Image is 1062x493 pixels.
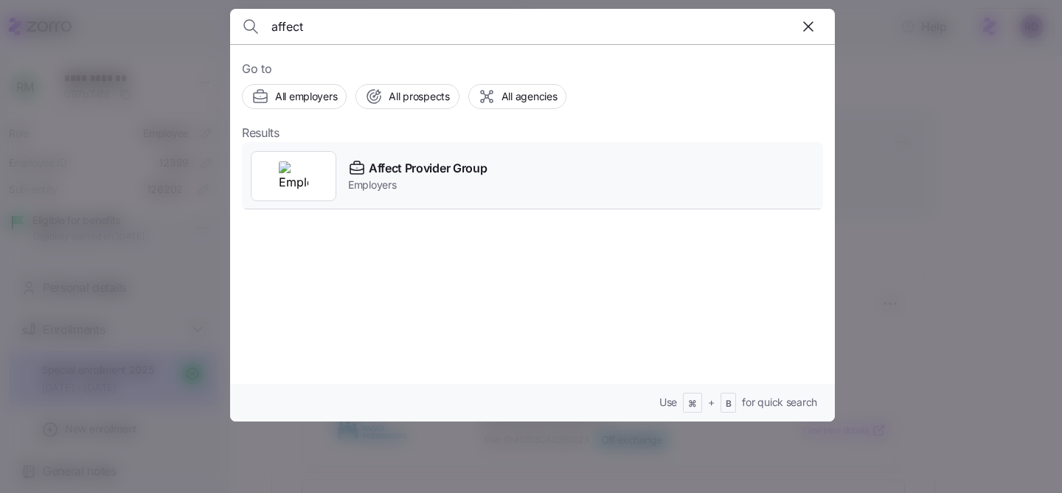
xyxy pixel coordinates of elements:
[242,124,280,142] span: Results
[502,89,558,104] span: All agencies
[688,398,697,410] span: ⌘
[742,395,817,410] span: for quick search
[659,395,677,410] span: Use
[275,89,337,104] span: All employers
[279,161,308,191] img: Employer logo
[355,84,459,109] button: All prospects
[708,395,715,410] span: +
[726,398,732,410] span: B
[348,178,487,192] span: Employers
[242,60,823,78] span: Go to
[369,159,487,178] span: Affect Provider Group
[389,89,449,104] span: All prospects
[468,84,567,109] button: All agencies
[242,84,347,109] button: All employers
